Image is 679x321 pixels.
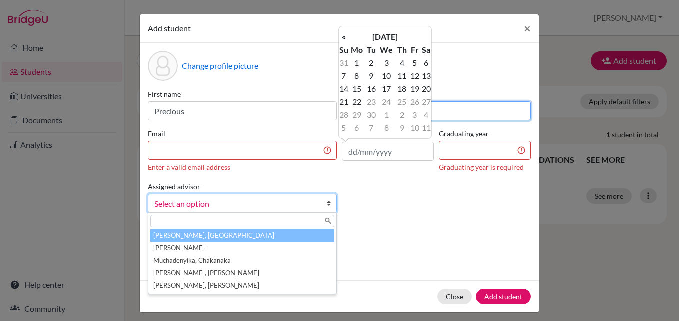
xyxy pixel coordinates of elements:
p: Parents [148,229,531,241]
li: [PERSON_NAME], [PERSON_NAME] [150,279,334,292]
td: 13 [421,69,431,82]
td: 6 [349,121,365,134]
td: 17 [377,82,395,95]
td: 18 [395,82,408,95]
td: 1 [349,56,365,69]
td: 8 [377,121,395,134]
th: Th [395,43,408,56]
label: Assigned advisor [148,181,200,192]
td: 4 [395,56,408,69]
th: [DATE] [349,30,421,43]
td: 6 [421,56,431,69]
td: 9 [395,121,408,134]
span: Add student [148,23,191,33]
td: 10 [377,69,395,82]
td: 21 [339,95,349,108]
th: Sa [421,43,431,56]
td: 5 [339,121,349,134]
td: 26 [408,95,421,108]
th: Fr [408,43,421,56]
td: 22 [349,95,365,108]
td: 8 [349,69,365,82]
td: 16 [365,82,377,95]
div: Graduating year is required [439,162,531,172]
div: Profile picture [148,51,178,81]
td: 15 [349,82,365,95]
th: Su [339,43,349,56]
td: 10 [408,121,421,134]
td: 11 [395,69,408,82]
td: 3 [377,56,395,69]
td: 25 [395,95,408,108]
td: 12 [408,69,421,82]
td: 27 [421,95,431,108]
th: We [377,43,395,56]
th: Mo [349,43,365,56]
td: 9 [365,69,377,82]
td: 28 [339,108,349,121]
td: 23 [365,95,377,108]
td: 7 [365,121,377,134]
td: 7 [339,69,349,82]
td: 4 [421,108,431,121]
button: Close [437,289,472,304]
span: Select an option [154,197,317,210]
li: [PERSON_NAME], [GEOGRAPHIC_DATA] [150,229,334,242]
li: [PERSON_NAME] [150,242,334,254]
td: 31 [339,56,349,69]
td: 20 [421,82,431,95]
td: 14 [339,82,349,95]
input: dd/mm/yyyy [342,142,434,161]
span: × [524,21,531,35]
label: Graduating year [439,128,531,139]
td: 2 [365,56,377,69]
td: 30 [365,108,377,121]
div: Enter a valid email address [148,162,337,172]
td: 19 [408,82,421,95]
button: Add student [476,289,531,304]
label: First name [148,89,337,99]
label: Email [148,128,337,139]
td: 11 [421,121,431,134]
label: Surname [342,89,531,99]
li: [PERSON_NAME], [PERSON_NAME] [150,267,334,279]
td: 1 [377,108,395,121]
td: 29 [349,108,365,121]
li: Muchadenyika, Chakanaka [150,254,334,267]
td: 24 [377,95,395,108]
td: 5 [408,56,421,69]
td: 2 [395,108,408,121]
button: Close [516,14,539,42]
td: 3 [408,108,421,121]
th: Tu [365,43,377,56]
th: « [339,30,349,43]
